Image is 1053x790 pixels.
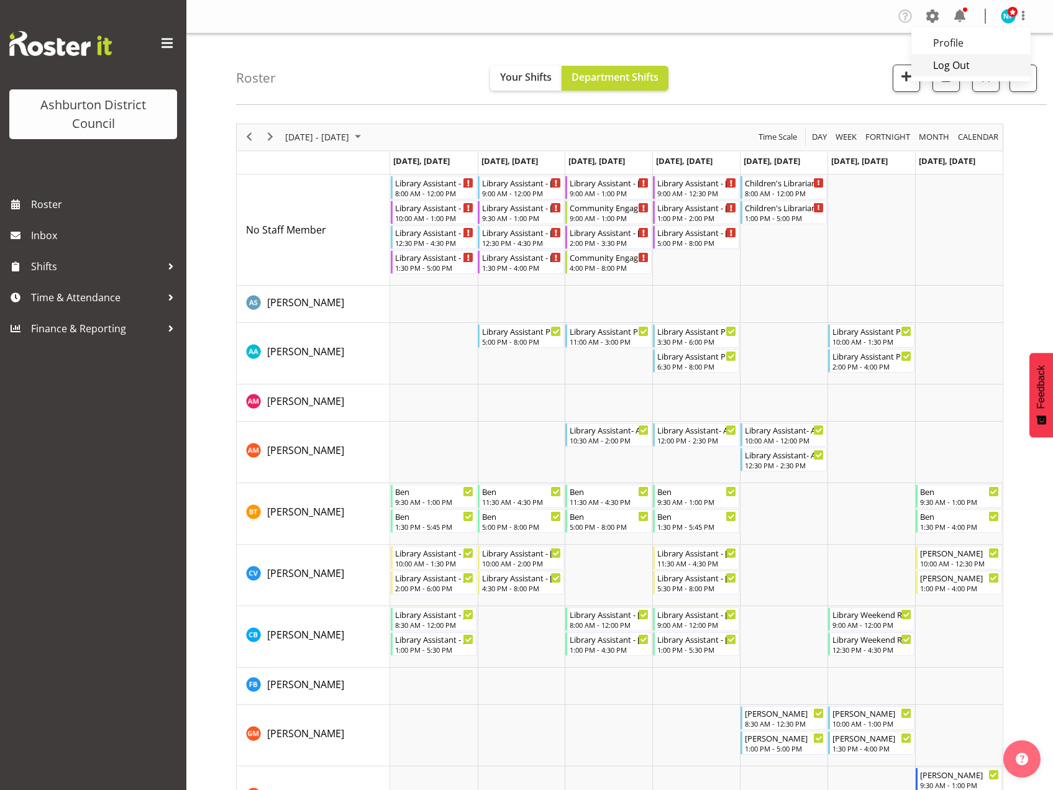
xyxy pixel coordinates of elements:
[482,583,561,593] div: 4:30 PM - 8:00 PM
[565,324,652,348] div: Amanda Ackroyd"s event - Library Assistant Part-Time - Amanda Begin From Wednesday, February 14, ...
[745,213,824,223] div: 1:00 PM - 5:00 PM
[395,571,474,584] div: Library Assistant - [PERSON_NAME]
[267,504,344,519] a: [PERSON_NAME]
[745,176,824,189] div: Children's Librarian
[832,325,911,337] div: Library Assistant Part-Time - [PERSON_NAME]
[237,483,390,545] td: Ben Tomassetti resource
[745,188,824,198] div: 8:00 AM - 12:00 PM
[395,213,474,223] div: 10:00 AM - 1:00 PM
[657,213,736,223] div: 1:00 PM - 2:00 PM
[565,509,652,533] div: Ben Tomassetti"s event - Ben Begin From Wednesday, February 14, 2024 at 5:00:00 PM GMT+13:00 Ends...
[395,263,474,273] div: 1:30 PM - 5:00 PM
[500,70,552,84] span: Your Shifts
[657,571,736,584] div: Library Assistant - [PERSON_NAME]
[31,195,180,214] span: Roster
[864,129,913,145] button: Fortnight
[572,70,659,84] span: Department Shifts
[653,201,739,224] div: No Staff Member"s event - Library Assistant - Anna Begin From Thursday, February 15, 2024 at 1:00...
[482,188,561,198] div: 9:00 AM - 12:00 PM
[832,620,911,630] div: 9:00 AM - 12:00 PM
[745,719,824,729] div: 8:30 AM - 12:30 PM
[916,571,1002,594] div: Carla Verberne"s event - Carla Begin From Sunday, February 18, 2024 at 1:00:00 PM GMT+13:00 Ends ...
[745,707,824,719] div: [PERSON_NAME]
[832,645,911,655] div: 12:30 PM - 4:30 PM
[570,263,649,273] div: 4:00 PM - 8:00 PM
[267,627,344,642] a: [PERSON_NAME]
[565,201,652,224] div: No Staff Member"s event - Community Engagement Coordinator Begin From Wednesday, February 14, 202...
[657,522,736,532] div: 1:30 PM - 5:45 PM
[570,435,649,445] div: 10:30 AM - 2:00 PM
[478,571,564,594] div: Carla Verberne"s event - Library Assistant - Carla Begin From Tuesday, February 13, 2024 at 4:30:...
[657,497,736,507] div: 9:30 AM - 1:00 PM
[744,155,800,166] span: [DATE], [DATE]
[267,394,344,408] span: [PERSON_NAME]
[653,509,739,533] div: Ben Tomassetti"s event - Ben Begin From Thursday, February 15, 2024 at 1:30:00 PM GMT+13:00 Ends ...
[395,583,474,593] div: 2:00 PM - 6:00 PM
[262,129,279,145] button: Next
[267,628,344,642] span: [PERSON_NAME]
[482,176,561,189] div: Library Assistant - [PERSON_NAME]
[565,225,652,249] div: No Staff Member"s event - Library Assistant - Anna Begin From Wednesday, February 14, 2024 at 2:0...
[395,510,474,522] div: Ben
[395,176,474,189] div: Library Assistant - [PERSON_NAME]
[916,484,1002,508] div: Ben Tomassetti"s event - Ben Begin From Sunday, February 18, 2024 at 9:30:00 AM GMT+13:00 Ends At...
[237,606,390,668] td: Celeste Bennett resource
[657,350,736,362] div: Library Assistant Part-Time - [PERSON_NAME]
[281,124,368,150] div: February 12 - 18, 2024
[653,225,739,249] div: No Staff Member"s event - Library Assistant - Anna Begin From Thursday, February 15, 2024 at 5:00...
[391,176,477,199] div: No Staff Member"s event - Library Assistant - Phoebe Begin From Monday, February 12, 2024 at 8:00...
[570,485,649,497] div: Ben
[395,608,474,620] div: Library Assistant - [PERSON_NAME]
[657,558,736,568] div: 11:30 AM - 4:30 PM
[657,176,736,189] div: Library Assistant - [PERSON_NAME]
[478,250,564,274] div: No Staff Member"s event - Library Assistant - Anna Begin From Tuesday, February 13, 2024 at 1:30:...
[570,213,649,223] div: 9:00 AM - 1:00 PM
[31,257,162,276] span: Shifts
[565,423,652,447] div: Anthea Moore"s event - Library Assistant- Anthea Begin From Wednesday, February 14, 2024 at 10:30...
[657,337,736,347] div: 3:30 PM - 6:00 PM
[832,350,911,362] div: Library Assistant Part-Time - [PERSON_NAME]
[657,226,736,238] div: Library Assistant - [PERSON_NAME]
[31,226,180,245] span: Inbox
[757,129,798,145] span: Time Scale
[395,226,474,238] div: Library Assistant - [PERSON_NAME]
[237,175,390,286] td: No Staff Member resource
[657,620,736,630] div: 9:00 AM - 12:00 PM
[236,71,276,85] h4: Roster
[832,719,911,729] div: 10:00 AM - 1:00 PM
[395,251,474,263] div: Library Assistant - [PERSON_NAME]
[570,325,649,337] div: Library Assistant Part-Time - [PERSON_NAME]
[653,349,739,373] div: Amanda Ackroyd"s event - Library Assistant Part-Time - Amanda Begin From Thursday, February 15, 2...
[237,323,390,384] td: Amanda Ackroyd resource
[478,201,564,224] div: No Staff Member"s event - Library Assistant - Anna Begin From Tuesday, February 13, 2024 at 9:30:...
[745,201,824,214] div: Children's Librarian
[653,423,739,447] div: Anthea Moore"s event - Library Assistant- Anthea Begin From Thursday, February 15, 2024 at 12:00:...
[267,727,344,740] span: [PERSON_NAME]
[832,337,911,347] div: 10:00 AM - 1:30 PM
[741,176,827,199] div: No Staff Member"s event - Children's Librarian Begin From Friday, February 16, 2024 at 8:00:00 AM...
[653,607,739,631] div: Celeste Bennett"s event - Library Assistant - Celeste Begin From Thursday, February 15, 2024 at 9...
[241,129,258,145] button: Previous
[570,645,649,655] div: 1:00 PM - 4:30 PM
[919,155,975,166] span: [DATE], [DATE]
[482,571,561,584] div: Library Assistant - [PERSON_NAME]
[570,201,649,214] div: Community Engagement Coordinator
[237,422,390,483] td: Anthea Moore resource
[1016,753,1028,765] img: help-xxl-2.png
[395,485,474,497] div: Ben
[565,484,652,508] div: Ben Tomassetti"s event - Ben Begin From Wednesday, February 14, 2024 at 11:30:00 AM GMT+13:00 End...
[267,344,344,359] a: [PERSON_NAME]
[832,743,911,753] div: 1:30 PM - 4:00 PM
[828,607,914,631] div: Celeste Bennett"s event - Library Weekend Rotations Begin From Saturday, February 17, 2024 at 9:0...
[260,124,281,150] div: next period
[957,129,1000,145] span: calendar
[267,677,344,692] a: [PERSON_NAME]
[956,129,1001,145] button: Month
[810,129,829,145] button: Timeline Day
[657,424,736,436] div: Library Assistant- Anthea
[918,129,950,145] span: Month
[395,522,474,532] div: 1:30 PM - 5:45 PM
[657,510,736,522] div: Ben
[482,522,561,532] div: 5:00 PM - 8:00 PM
[570,176,649,189] div: Library Assistant - [PERSON_NAME]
